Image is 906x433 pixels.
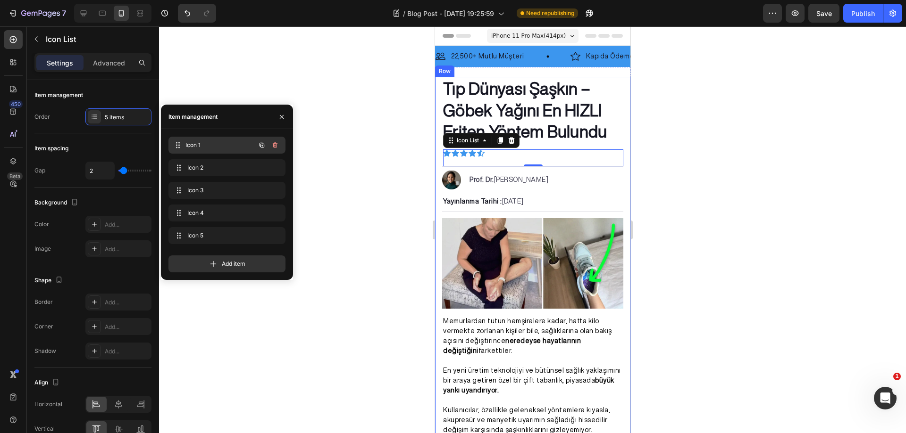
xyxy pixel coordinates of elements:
div: 450 [9,100,23,108]
span: En yeni üretim teknolojiyi ve bütünsel sağlık yaklaşımını bir araya getiren özel bir çift tabanlı... [8,341,186,367]
p: [PERSON_NAME] [34,148,113,158]
div: Shape [34,274,65,287]
img: 495611768014373769-1d8ab5cd-34d1-43cc-ab47-08c6e231f190.png [7,144,26,163]
p: Icon List [46,33,148,45]
strong: neredeyse hayatlarının değiştiğini [8,311,146,327]
p: 7 [62,8,66,19]
span: Icon 1 [185,141,255,149]
button: Save [808,4,839,23]
span: Icon 2 [187,163,263,172]
div: Gap [34,166,45,175]
span: Memurlardan tutun hemşirelere kadar, hatta kilo vermekte zorlanan kişiler bile, sağlıklarına olan... [8,291,177,327]
div: Add... [105,323,149,331]
div: Add... [105,298,149,307]
input: Auto [86,162,114,179]
div: Add... [105,347,149,356]
p: Advanced [93,58,125,68]
span: Save [816,9,832,17]
div: Icon List [20,110,46,118]
span: Icon 3 [187,186,263,195]
span: Need republishing [526,9,574,17]
span: Add item [222,260,245,268]
div: Item spacing [34,144,68,153]
div: Image [34,245,51,253]
div: Add... [105,221,149,229]
iframe: Design area [435,26,630,433]
div: Item management [34,91,83,99]
span: Icon 4 [187,209,263,217]
iframe: Intercom live chat [874,387,897,409]
div: Border [34,298,53,306]
span: Blog Post - [DATE] 19:25:59 [407,8,494,18]
div: Row [2,41,17,49]
div: 5 items [105,113,149,122]
span: Icon 5 [187,231,263,240]
div: Color [34,220,49,229]
div: Vertical [34,425,55,433]
span: / [403,8,405,18]
div: Publish [851,8,875,18]
button: Publish [843,4,883,23]
strong: Prof. Dr. [34,150,59,156]
div: Add... [105,245,149,253]
div: Beta [7,172,23,180]
strong: büyük yankı uyandırıyor. [8,351,179,367]
span: Kullanıcılar, özellikle geleneksel yöntemlere kıyasla, akupresür ve manyetik uyarımın sağladığı h... [8,380,175,407]
strong: Tıp Dünyası Şaşkın – Göbek Yağını En HIZLI Eriten Yöntem Bulundu [8,54,172,113]
div: Align [34,376,61,389]
strong: Yayınlanma Tarihi : [8,172,67,178]
div: Order [34,113,50,121]
div: Undo/Redo [178,4,216,23]
div: Background [34,196,80,209]
button: 7 [4,4,70,23]
p: Kapıda Ödeme Fırsatı [151,25,221,35]
div: Item management [168,113,218,121]
span: 1 [893,373,901,380]
p: [DATE] [8,170,187,180]
div: Horizontal [34,400,62,408]
div: Corner [34,322,53,331]
div: Shadow [34,347,56,355]
img: 495611768014373769-f7bb4203-821d-455e-8cc2-2dfc57dfeff0.jpg [7,192,188,282]
p: Settings [47,58,73,68]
